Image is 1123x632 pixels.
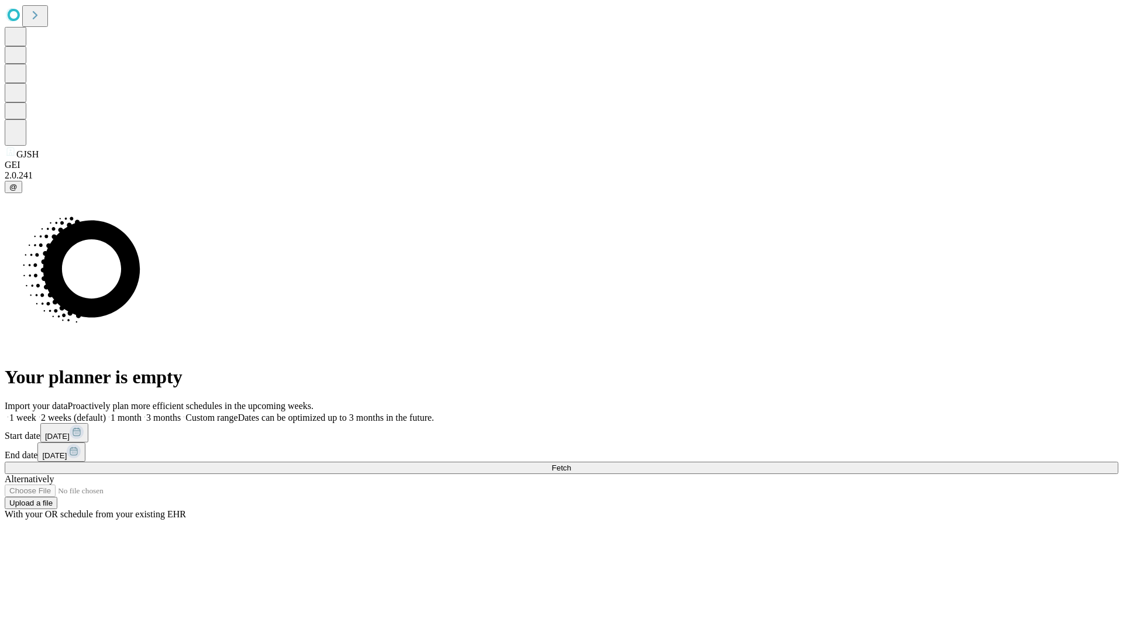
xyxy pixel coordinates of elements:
span: Import your data [5,401,68,411]
span: @ [9,183,18,191]
button: [DATE] [37,442,85,462]
div: 2.0.241 [5,170,1118,181]
button: [DATE] [40,423,88,442]
span: GJSH [16,149,39,159]
span: [DATE] [42,451,67,460]
span: Custom range [185,413,237,423]
span: Dates can be optimized up to 3 months in the future. [238,413,434,423]
span: With your OR schedule from your existing EHR [5,509,186,519]
span: [DATE] [45,432,70,441]
button: @ [5,181,22,193]
div: GEI [5,160,1118,170]
span: 1 month [111,413,142,423]
span: 3 months [146,413,181,423]
div: End date [5,442,1118,462]
span: Fetch [552,463,571,472]
span: 2 weeks (default) [41,413,106,423]
h1: Your planner is empty [5,366,1118,388]
button: Upload a file [5,497,57,509]
span: Proactively plan more efficient schedules in the upcoming weeks. [68,401,314,411]
button: Fetch [5,462,1118,474]
span: 1 week [9,413,36,423]
span: Alternatively [5,474,54,484]
div: Start date [5,423,1118,442]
